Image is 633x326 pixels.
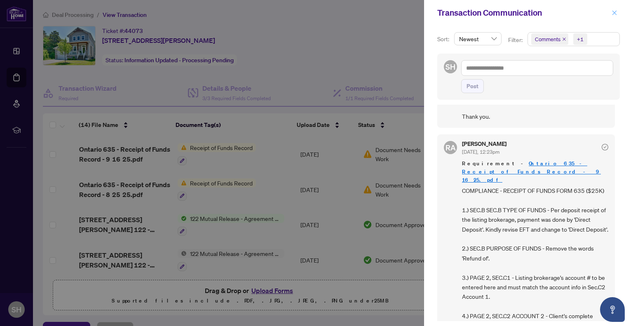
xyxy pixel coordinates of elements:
h5: [PERSON_NAME] [462,141,506,147]
button: Open asap [600,297,625,322]
span: close [612,10,617,16]
button: Post [461,79,484,93]
div: Transaction Communication [437,7,609,19]
span: Comments [531,33,568,45]
p: Filter: [508,35,524,45]
span: SH [445,61,455,73]
span: check-circle [602,144,608,150]
span: close [562,37,566,41]
span: [DATE], 12:23pm [462,149,499,155]
p: Sort: [437,35,451,44]
span: Requirement - [462,159,608,184]
div: +1 [577,35,584,43]
a: Ontario 635 - Receipt of Funds Record - 9 16 25.pdf [462,160,601,183]
span: RA [445,142,456,153]
span: Newest [459,33,497,45]
span: Comments [535,35,560,43]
